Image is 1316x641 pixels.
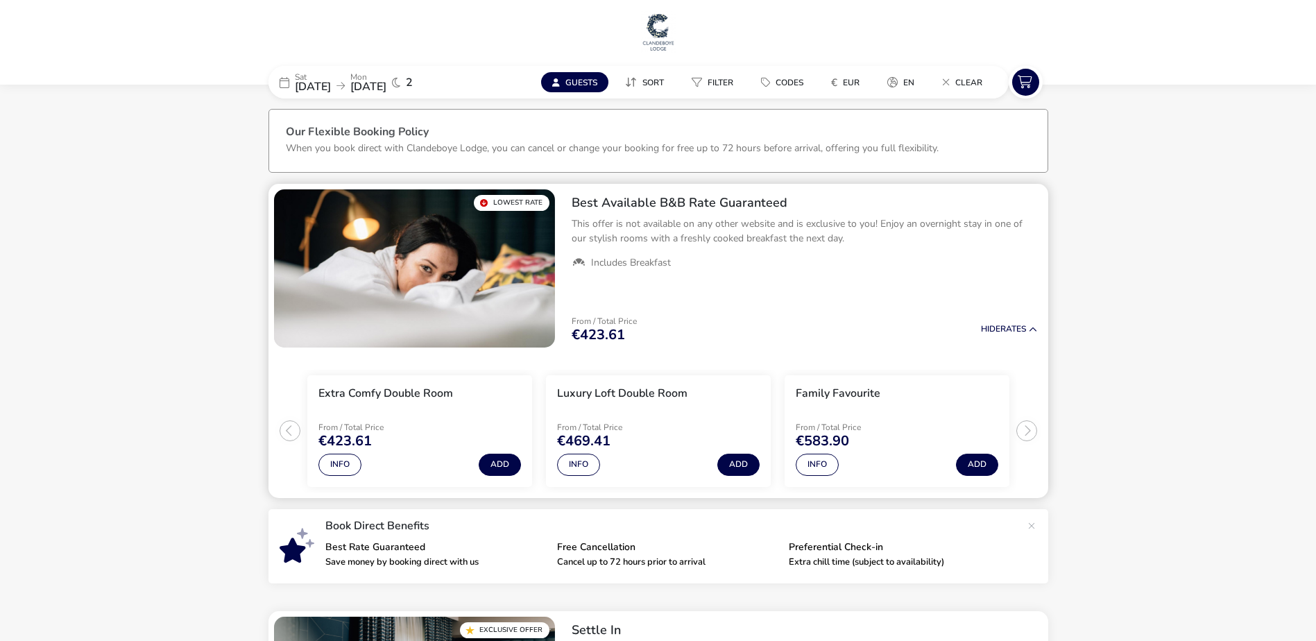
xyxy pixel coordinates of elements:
h3: Family Favourite [796,386,880,401]
p: Free Cancellation [557,542,778,552]
h3: Extra Comfy Double Room [318,386,453,401]
naf-pibe-menu-bar-item: Filter [681,72,750,92]
span: €583.90 [796,434,849,448]
h3: Our Flexible Booking Policy [286,126,1031,141]
h2: Best Available B&B Rate Guaranteed [572,195,1037,211]
span: €423.61 [318,434,372,448]
p: Preferential Check-in [789,542,1009,552]
p: Save money by booking direct with us [325,558,546,567]
p: From / Total Price [318,423,437,431]
p: Best Rate Guaranteed [325,542,546,552]
p: This offer is not available on any other website and is exclusive to you! Enjoy an overnight stay... [572,216,1037,246]
button: HideRates [981,325,1037,334]
p: From / Total Price [557,423,676,431]
button: Clear [931,72,993,92]
span: €469.41 [557,434,610,448]
span: en [903,77,914,88]
div: Sat[DATE]Mon[DATE]2 [268,66,477,99]
span: Sort [642,77,664,88]
span: [DATE] [295,79,331,94]
naf-pibe-menu-bar-item: Clear [931,72,999,92]
swiper-slide: 1 / 3 [300,370,539,493]
button: Guests [541,72,608,92]
img: Main Website [641,11,676,53]
p: Book Direct Benefits [325,520,1020,531]
div: Lowest Rate [474,195,549,211]
span: 2 [406,77,413,88]
button: Sort [614,72,675,92]
button: Info [796,454,839,476]
button: en [876,72,925,92]
span: EUR [843,77,860,88]
naf-pibe-menu-bar-item: €EUR [820,72,876,92]
swiper-slide: 1 / 1 [274,189,555,348]
p: Cancel up to 72 hours prior to arrival [557,558,778,567]
h3: Luxury Loft Double Room [557,386,687,401]
button: Info [557,454,600,476]
i: € [831,76,837,89]
button: Filter [681,72,744,92]
button: Add [717,454,760,476]
naf-pibe-menu-bar-item: Sort [614,72,681,92]
naf-pibe-menu-bar-item: Codes [750,72,820,92]
button: Codes [750,72,814,92]
span: Hide [981,323,1000,334]
span: Guests [565,77,597,88]
p: From / Total Price [796,423,914,431]
span: [DATE] [350,79,386,94]
button: Add [479,454,521,476]
div: Exclusive Offer [460,622,549,638]
span: Clear [955,77,982,88]
span: Includes Breakfast [591,257,671,269]
button: Info [318,454,361,476]
swiper-slide: 3 / 3 [778,370,1016,493]
h2: Settle In [572,622,1037,638]
p: Mon [350,73,386,81]
button: €EUR [820,72,871,92]
p: When you book direct with Clandeboye Lodge, you can cancel or change your booking for free up to ... [286,142,939,155]
naf-pibe-menu-bar-item: Guests [541,72,614,92]
span: Codes [776,77,803,88]
p: From / Total Price [572,317,637,325]
p: Sat [295,73,331,81]
naf-pibe-menu-bar-item: en [876,72,931,92]
div: Best Available B&B Rate GuaranteedThis offer is not available on any other website and is exclusi... [561,184,1048,281]
swiper-slide: 2 / 3 [539,370,778,493]
button: Add [956,454,998,476]
span: €423.61 [572,328,625,342]
span: Filter [708,77,733,88]
p: Extra chill time (subject to availability) [789,558,1009,567]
